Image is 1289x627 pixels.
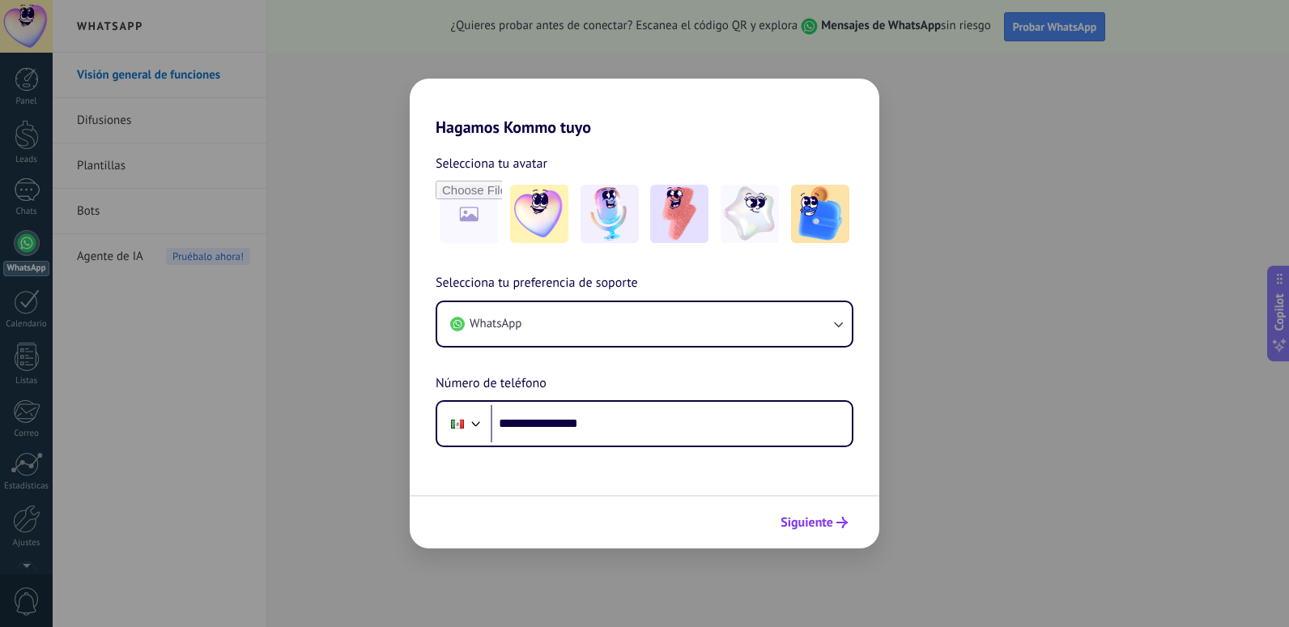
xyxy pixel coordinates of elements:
img: -4.jpeg [721,185,779,243]
img: -1.jpeg [510,185,568,243]
span: Siguiente [781,517,833,528]
span: Selecciona tu avatar [436,153,547,174]
img: -2.jpeg [581,185,639,243]
img: -5.jpeg [791,185,849,243]
button: WhatsApp [437,302,852,346]
img: -3.jpeg [650,185,708,243]
button: Siguiente [773,509,855,536]
span: Número de teléfono [436,373,547,395]
div: Mexico: + 52 [442,407,473,441]
span: Selecciona tu preferencia de soporte [436,273,638,294]
h2: Hagamos Kommo tuyo [410,79,879,137]
span: WhatsApp [470,316,521,332]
